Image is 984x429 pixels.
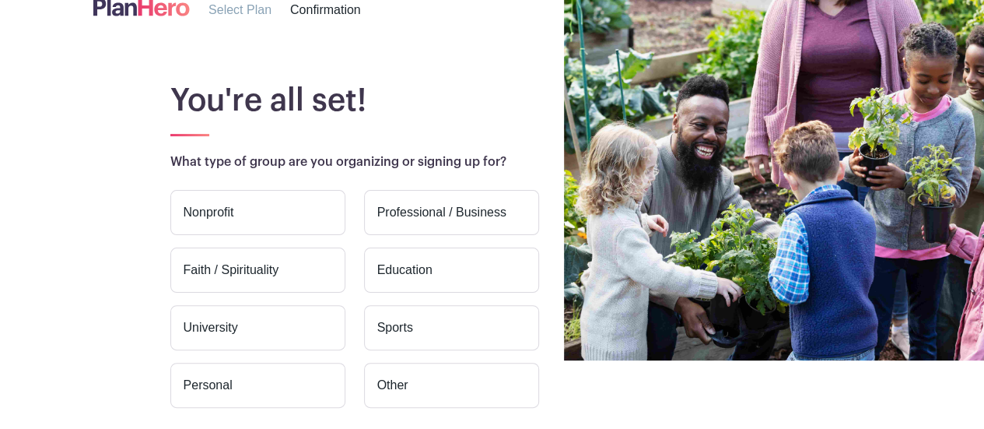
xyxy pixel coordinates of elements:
[364,248,539,293] label: Education
[290,3,361,16] span: Confirmation
[170,190,345,235] label: Nonprofit
[170,305,345,350] label: University
[364,363,539,408] label: Other
[170,363,345,408] label: Personal
[208,3,271,16] span: Select Plan
[170,153,908,171] p: What type of group are you organizing or signing up for?
[170,248,345,293] label: Faith / Spirituality
[364,305,539,350] label: Sports
[364,190,539,235] label: Professional / Business
[170,82,908,119] h1: You're all set!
